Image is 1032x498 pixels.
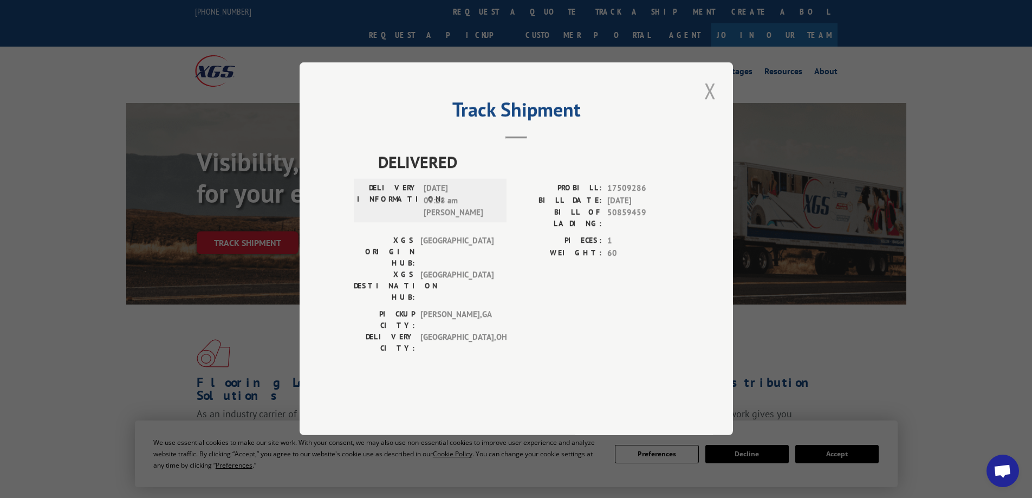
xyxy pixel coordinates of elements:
[354,332,415,354] label: DELIVERY CITY:
[378,150,679,174] span: DELIVERED
[420,235,494,269] span: [GEOGRAPHIC_DATA]
[607,247,679,260] span: 60
[516,247,602,260] label: WEIGHT:
[607,235,679,248] span: 1
[420,309,494,332] span: [PERSON_NAME] , GA
[701,76,719,106] button: Close modal
[354,309,415,332] label: PICKUP CITY:
[420,269,494,303] span: [GEOGRAPHIC_DATA]
[607,195,679,207] span: [DATE]
[354,102,679,122] h2: Track Shipment
[516,235,602,248] label: PIECES:
[607,183,679,195] span: 17509286
[516,195,602,207] label: BILL DATE:
[607,207,679,230] span: 50859459
[357,183,418,219] label: DELIVERY INFORMATION:
[354,269,415,303] label: XGS DESTINATION HUB:
[424,183,497,219] span: [DATE] 09:28 am [PERSON_NAME]
[420,332,494,354] span: [GEOGRAPHIC_DATA] , OH
[516,183,602,195] label: PROBILL:
[516,207,602,230] label: BILL OF LADING:
[986,455,1019,487] a: Open chat
[354,235,415,269] label: XGS ORIGIN HUB:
